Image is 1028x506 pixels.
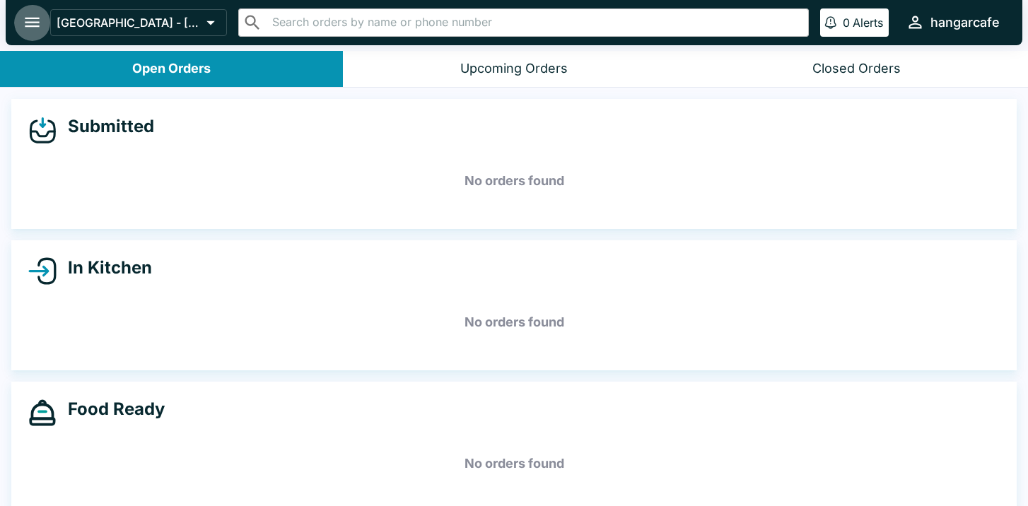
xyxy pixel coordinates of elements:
div: Closed Orders [812,61,901,77]
p: [GEOGRAPHIC_DATA] - [GEOGRAPHIC_DATA] [57,16,201,30]
p: 0 [843,16,850,30]
div: hangarcafe [930,14,1000,31]
h5: No orders found [28,438,1000,489]
h4: In Kitchen [57,257,152,278]
div: Upcoming Orders [460,61,568,77]
h4: Submitted [57,116,154,137]
button: [GEOGRAPHIC_DATA] - [GEOGRAPHIC_DATA] [50,9,227,36]
div: Open Orders [132,61,211,77]
input: Search orders by name or phone number [268,13,802,33]
button: open drawer [14,4,50,40]
button: hangarcafe [900,7,1005,37]
h5: No orders found [28,155,1000,206]
h4: Food Ready [57,399,165,420]
h5: No orders found [28,297,1000,348]
p: Alerts [853,16,883,30]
